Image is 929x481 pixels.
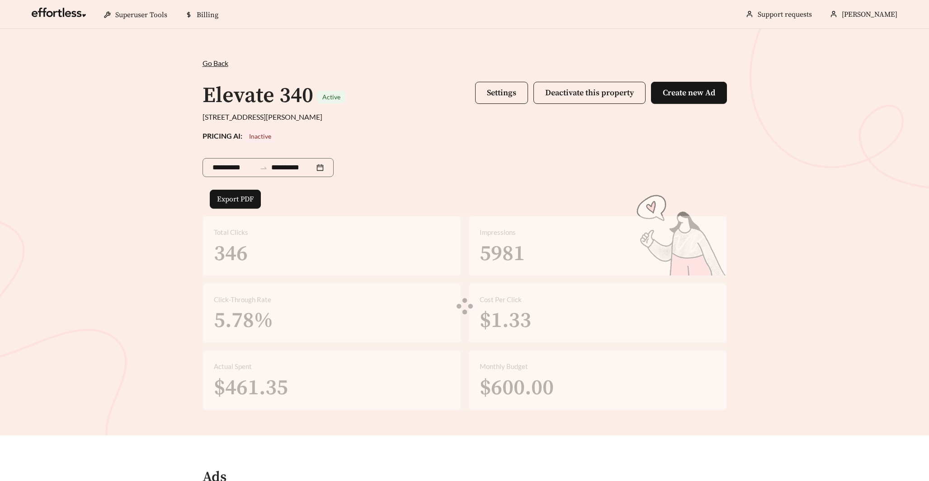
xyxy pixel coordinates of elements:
strong: PRICING AI: [203,131,277,140]
span: Deactivate this property [545,88,634,98]
span: Billing [197,10,218,19]
span: to [259,163,268,172]
h1: Elevate 340 [203,82,313,109]
span: Create new Ad [663,88,715,98]
span: [PERSON_NAME] [842,10,897,19]
button: Deactivate this property [533,82,646,104]
span: Export PDF [217,194,254,205]
span: Active [322,93,340,101]
button: Export PDF [210,190,261,209]
div: [STREET_ADDRESS][PERSON_NAME] [203,112,727,122]
span: Superuser Tools [115,10,167,19]
a: Support requests [758,10,812,19]
span: Go Back [203,59,228,67]
button: Settings [475,82,528,104]
button: Create new Ad [651,82,727,104]
span: swap-right [259,164,268,172]
span: Inactive [249,132,271,140]
span: Settings [487,88,516,98]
